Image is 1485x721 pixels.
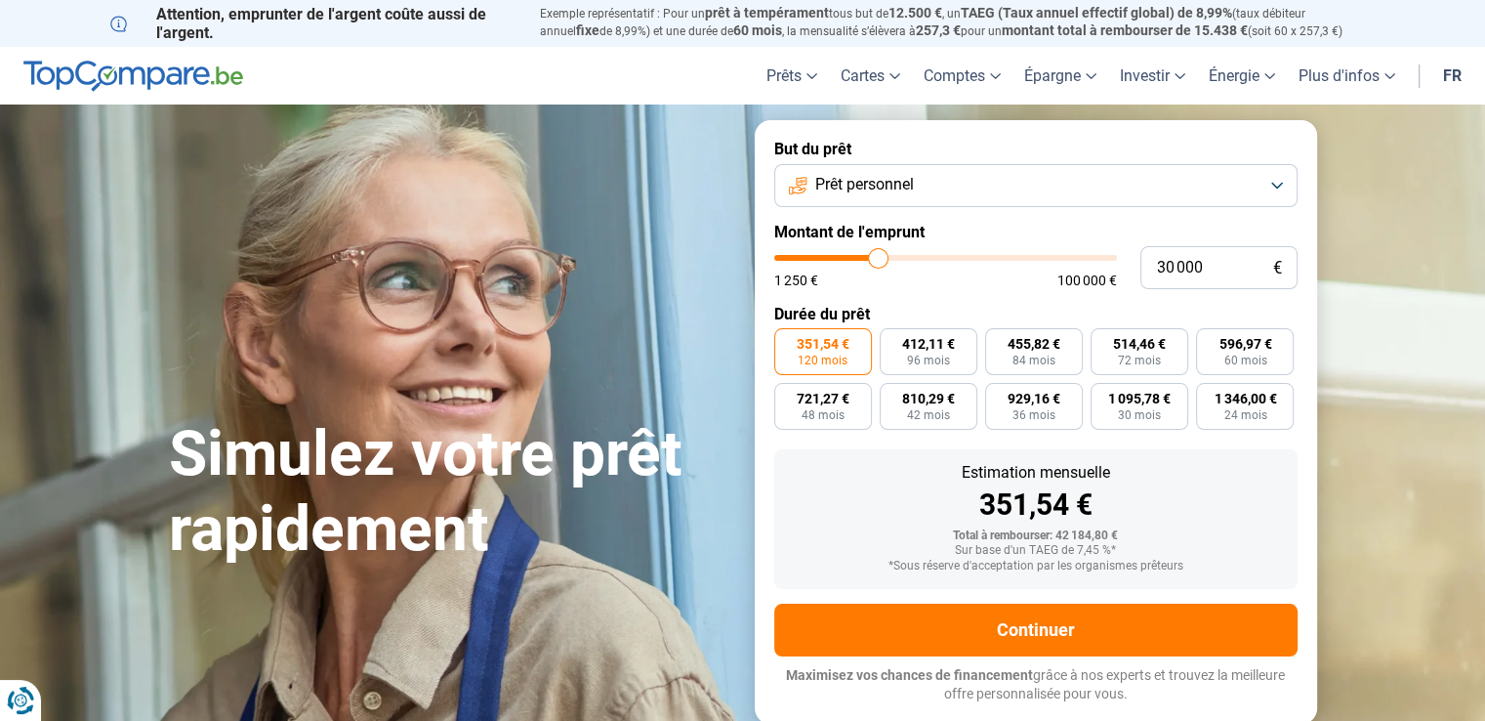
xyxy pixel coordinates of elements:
[1012,409,1055,421] span: 36 mois
[774,223,1298,241] label: Montant de l'emprunt
[790,530,1282,543] div: Total à rembourser: 42 184,80 €
[1108,47,1197,105] a: Investir
[774,164,1298,207] button: Prêt personnel
[774,604,1298,657] button: Continuer
[774,274,818,287] span: 1 250 €
[790,544,1282,558] div: Sur base d'un TAEG de 7,45 %*
[774,666,1298,704] p: grâce à nos experts et trouvez la meilleure offre personnalisée pour vous.
[797,392,849,405] span: 721,27 €
[755,47,829,105] a: Prêts
[1008,392,1060,405] span: 929,16 €
[786,667,1033,683] span: Maximisez vos chances de financement
[912,47,1012,105] a: Comptes
[790,490,1282,520] div: 351,54 €
[1118,409,1161,421] span: 30 mois
[1431,47,1473,105] a: fr
[790,465,1282,481] div: Estimation mensuelle
[23,61,243,92] img: TopCompare
[733,22,782,38] span: 60 mois
[1223,355,1266,366] span: 60 mois
[829,47,912,105] a: Cartes
[1113,337,1166,351] span: 514,46 €
[1118,355,1161,366] span: 72 mois
[1218,337,1271,351] span: 596,97 €
[540,5,1376,40] p: Exemple représentatif : Pour un tous but de , un (taux débiteur annuel de 8,99%) et une durée de ...
[774,140,1298,158] label: But du prêt
[110,5,516,42] p: Attention, emprunter de l'argent coûte aussi de l'argent.
[576,22,599,38] span: fixe
[774,305,1298,323] label: Durée du prêt
[902,337,955,351] span: 412,11 €
[797,337,849,351] span: 351,54 €
[1012,47,1108,105] a: Épargne
[1002,22,1248,38] span: montant total à rembourser de 15.438 €
[1214,392,1276,405] span: 1 346,00 €
[802,409,845,421] span: 48 mois
[169,417,731,568] h1: Simulez votre prêt rapidement
[1008,337,1060,351] span: 455,82 €
[815,174,914,195] span: Prêt personnel
[907,409,950,421] span: 42 mois
[902,392,955,405] span: 810,29 €
[888,5,942,21] span: 12.500 €
[1197,47,1287,105] a: Énergie
[907,355,950,366] span: 96 mois
[1273,260,1282,276] span: €
[916,22,961,38] span: 257,3 €
[1012,355,1055,366] span: 84 mois
[1223,409,1266,421] span: 24 mois
[961,5,1232,21] span: TAEG (Taux annuel effectif global) de 8,99%
[790,560,1282,573] div: *Sous réserve d'acceptation par les organismes prêteurs
[798,355,847,366] span: 120 mois
[1287,47,1407,105] a: Plus d'infos
[1108,392,1171,405] span: 1 095,78 €
[1057,274,1117,287] span: 100 000 €
[705,5,829,21] span: prêt à tempérament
